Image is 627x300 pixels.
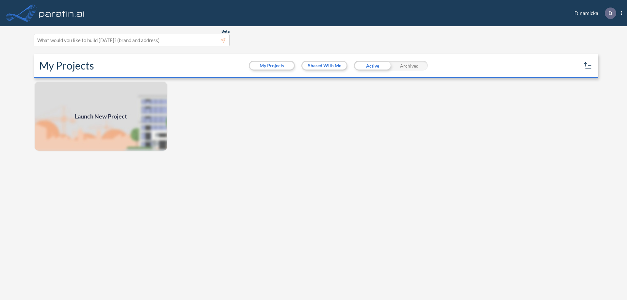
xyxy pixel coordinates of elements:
[565,8,622,19] div: Dinamicka
[250,62,294,70] button: My Projects
[34,81,168,151] img: add
[75,112,127,121] span: Launch New Project
[302,62,346,70] button: Shared With Me
[39,59,94,72] h2: My Projects
[608,10,612,16] p: D
[38,7,86,20] img: logo
[391,61,428,71] div: Archived
[583,60,593,71] button: sort
[221,29,230,34] span: Beta
[34,81,168,151] a: Launch New Project
[354,61,391,71] div: Active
